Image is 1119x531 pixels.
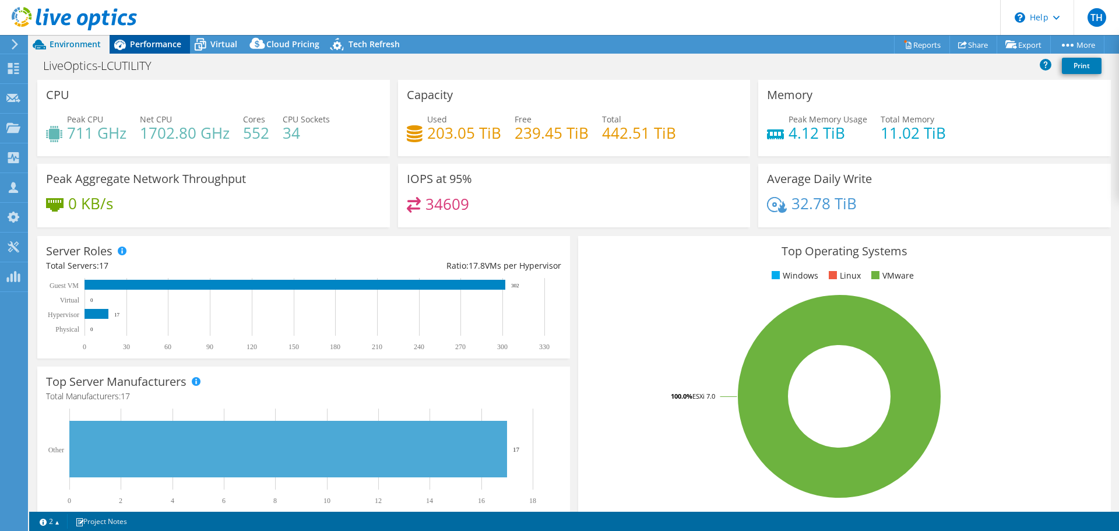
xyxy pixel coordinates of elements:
h4: 34 [283,126,330,139]
text: 270 [455,343,466,351]
text: 12 [375,497,382,505]
li: VMware [868,269,914,282]
a: 2 [31,514,68,529]
text: 6 [222,497,226,505]
span: Peak CPU [67,114,103,125]
text: 90 [206,343,213,351]
text: 60 [164,343,171,351]
h4: 203.05 TiB [427,126,501,139]
text: 330 [539,343,550,351]
text: Physical [55,325,79,333]
h4: Total Manufacturers: [46,390,561,403]
h3: Peak Aggregate Network Throughput [46,173,246,185]
h3: Top Operating Systems [587,245,1102,258]
tspan: 100.0% [671,392,692,400]
text: Virtual [60,296,80,304]
text: 0 [68,497,71,505]
span: Cores [243,114,265,125]
text: 0 [90,297,93,303]
span: Total Memory [881,114,934,125]
h4: 442.51 TiB [602,126,676,139]
text: 16 [478,497,485,505]
span: 17.8 [469,260,485,271]
h4: 239.45 TiB [515,126,589,139]
text: Guest VM [50,282,79,290]
text: 240 [414,343,424,351]
h3: CPU [46,89,69,101]
text: 0 [90,326,93,332]
text: 2 [119,497,122,505]
div: Total Servers: [46,259,304,272]
span: Total [602,114,621,125]
text: 210 [372,343,382,351]
a: Project Notes [67,514,135,529]
text: 302 [511,283,519,289]
h4: 711 GHz [67,126,126,139]
a: Export [997,36,1051,54]
h4: 11.02 TiB [881,126,946,139]
h4: 552 [243,126,269,139]
text: 14 [426,497,433,505]
text: 17 [513,446,520,453]
h3: Top Server Manufacturers [46,375,186,388]
h4: 32.78 TiB [791,197,857,210]
h4: 4.12 TiB [789,126,867,139]
h3: Server Roles [46,245,112,258]
svg: \n [1015,12,1025,23]
li: Linux [826,269,861,282]
a: Reports [894,36,950,54]
span: 17 [121,391,130,402]
span: Used [427,114,447,125]
text: 17 [114,312,120,318]
text: 4 [171,497,174,505]
h4: 0 KB/s [68,197,113,210]
text: 8 [273,497,277,505]
h3: Average Daily Write [767,173,872,185]
text: 10 [323,497,330,505]
text: 30 [123,343,130,351]
text: 180 [330,343,340,351]
text: Other [48,446,64,454]
tspan: ESXi 7.0 [692,392,715,400]
text: 150 [288,343,299,351]
text: 120 [247,343,257,351]
a: Share [949,36,997,54]
h3: Memory [767,89,812,101]
span: 17 [99,260,108,271]
text: Hypervisor [48,311,79,319]
span: Free [515,114,532,125]
span: TH [1088,8,1106,27]
span: Virtual [210,38,237,50]
h4: 1702.80 GHz [140,126,230,139]
h1: LiveOptics-LCUTILITY [38,59,170,72]
li: Windows [769,269,818,282]
span: Peak Memory Usage [789,114,867,125]
span: CPU Sockets [283,114,330,125]
a: More [1050,36,1104,54]
text: 0 [83,343,86,351]
h3: IOPS at 95% [407,173,472,185]
span: Environment [50,38,101,50]
text: 300 [497,343,508,351]
h3: Capacity [407,89,453,101]
h4: 34609 [425,198,469,210]
span: Cloud Pricing [266,38,319,50]
a: Print [1062,58,1102,74]
text: 18 [529,497,536,505]
div: Ratio: VMs per Hypervisor [304,259,561,272]
span: Net CPU [140,114,172,125]
span: Tech Refresh [349,38,400,50]
span: Performance [130,38,181,50]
